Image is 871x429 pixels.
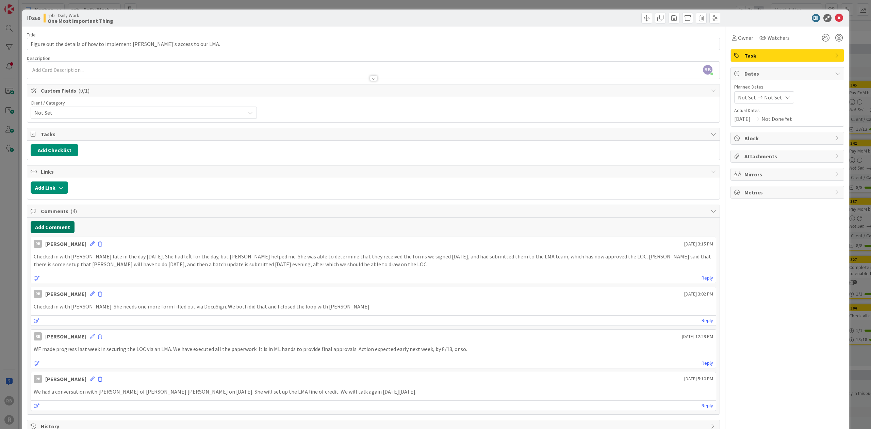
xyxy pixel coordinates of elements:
div: [PERSON_NAME] [45,375,86,383]
span: ( 4 ) [70,208,77,214]
b: 360 [32,15,40,21]
span: Links [41,168,707,176]
span: [DATE] 3:02 PM [684,290,713,298]
div: [PERSON_NAME] [45,290,86,298]
p: Checked in with [PERSON_NAME] late in the day [DATE]. She had left for the day, but [PERSON_NAME]... [34,253,713,268]
a: Reply [702,316,713,325]
span: [DATE] 5:10 PM [684,375,713,382]
span: Planned Dates [734,83,840,91]
div: RB [34,290,42,298]
div: [PERSON_NAME] [45,240,86,248]
span: Custom Fields [41,86,707,95]
div: RB [34,332,42,340]
p: WE made progress last week in securing the LOC via an LMA. We have executed all the paperwork. It... [34,345,713,353]
p: Checked in with [PERSON_NAME]. She needs one more form filled out via DocuSign. We both did that ... [34,303,713,311]
span: Not Set [34,108,242,117]
span: [DATE] [734,115,751,123]
span: ( 0/1 ) [78,87,89,94]
span: rpb - Daily Work [48,13,113,18]
div: RB [34,240,42,248]
button: Add Link [31,181,68,194]
span: Block [744,134,832,142]
span: Watchers [768,34,790,42]
span: Not Done Yet [761,115,792,123]
a: Reply [702,359,713,367]
span: Mirrors [744,170,832,178]
a: Reply [702,401,713,410]
input: type card name here... [27,38,720,50]
button: Add Comment [31,221,75,233]
span: Not Set [764,93,782,101]
b: One Most Important Thing [48,18,113,23]
div: [PERSON_NAME] [45,332,86,340]
label: Title [27,32,36,38]
a: Reply [702,274,713,282]
span: Task [744,51,832,60]
p: We had a conversation with [PERSON_NAME] of [PERSON_NAME] [PERSON_NAME] on [DATE]. She will set u... [34,388,713,396]
span: Metrics [744,188,832,196]
span: Actual Dates [734,107,840,114]
span: [DATE] 12:29 PM [682,333,713,340]
span: ID [27,14,40,22]
span: Comments [41,207,707,215]
span: Not Set [738,93,756,101]
span: Owner [738,34,753,42]
span: Description [27,55,50,61]
span: [DATE] 3:15 PM [684,240,713,248]
div: Client / Category [31,100,257,105]
span: Dates [744,69,832,78]
span: RB [703,65,712,75]
div: RB [34,375,42,383]
span: Attachments [744,152,832,160]
button: Add Checklist [31,144,78,156]
span: Tasks [41,130,707,138]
